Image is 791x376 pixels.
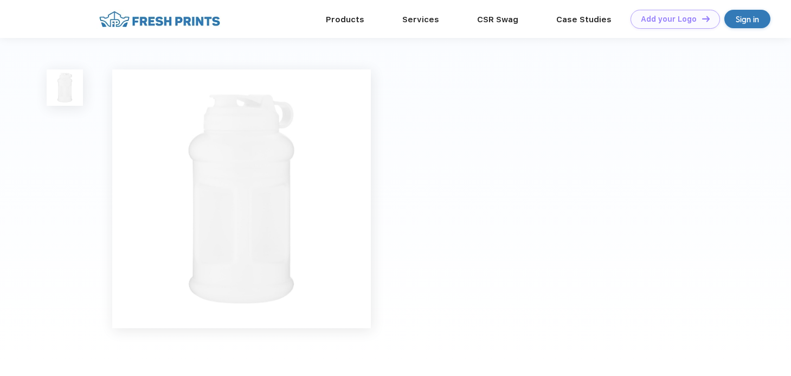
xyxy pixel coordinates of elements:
div: Add your Logo [641,15,697,24]
a: Products [326,15,364,24]
img: fo%20logo%202.webp [96,10,223,29]
a: Sign in [724,10,770,28]
img: func=resize&h=640 [112,69,370,328]
div: Sign in [736,13,759,26]
img: DT [702,16,710,22]
img: func=resize&h=100 [47,69,83,106]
